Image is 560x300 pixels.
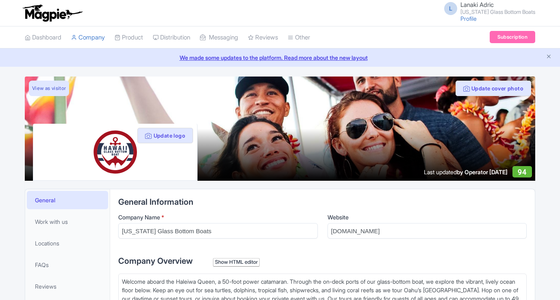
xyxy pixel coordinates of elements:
a: Locations [27,234,108,252]
a: Messaging [200,26,238,49]
button: Close announcement [546,53,552,62]
span: Locations [35,239,59,247]
img: wlblkpwdncdgnit3ab1b.svg [50,130,180,174]
span: Company Name [118,214,160,221]
a: Distribution [153,26,190,49]
span: Company Overview [118,256,193,266]
a: General [27,191,108,209]
span: Lanaki Adric [460,1,494,9]
a: View as visitor [29,81,69,96]
button: Update logo [137,128,193,143]
span: FAQs [35,261,49,269]
small: [US_STATE] Glass Bottom Boats [460,9,535,15]
a: FAQs [27,256,108,274]
a: Dashboard [25,26,61,49]
a: L Lanaki Adric [US_STATE] Glass Bottom Boats [439,2,535,15]
div: Last updated [424,168,508,176]
span: Work with us [35,217,68,226]
h2: General Information [118,197,527,206]
a: Company [71,26,105,49]
span: Reviews [35,282,56,291]
a: We made some updates to the platform. Read more about the new layout [5,53,555,62]
div: Show HTML editor [213,258,260,267]
button: Update cover photo [456,81,531,96]
a: Reviews [27,277,108,296]
span: by Operator [DATE] [457,169,508,175]
span: L [444,2,457,15]
a: Other [288,26,310,49]
a: Work with us [27,212,108,231]
a: Profile [460,15,477,22]
span: General [35,196,55,204]
a: Reviews [248,26,278,49]
span: 94 [518,168,526,176]
a: Product [115,26,143,49]
span: Website [328,214,349,221]
img: logo-ab69f6fb50320c5b225c76a69d11143b.png [21,4,84,22]
a: Subscription [490,31,535,43]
